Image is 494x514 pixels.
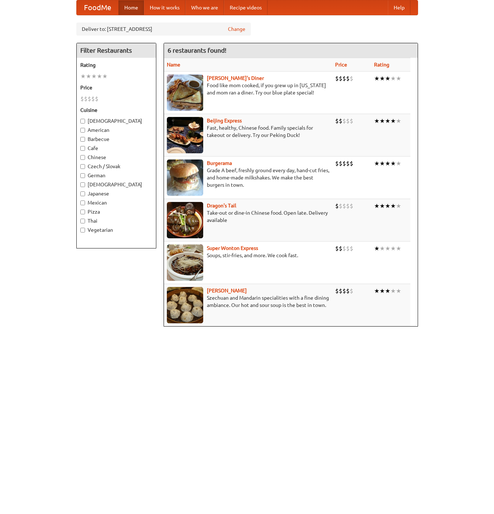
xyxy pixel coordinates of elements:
[80,95,84,103] li: $
[144,0,185,15] a: How it works
[80,181,152,188] label: [DEMOGRAPHIC_DATA]
[339,117,342,125] li: $
[379,117,385,125] li: ★
[342,244,346,252] li: $
[80,164,85,169] input: Czech / Slovak
[385,287,390,295] li: ★
[346,244,350,252] li: $
[80,210,85,214] input: Pizza
[80,163,152,170] label: Czech / Slovak
[339,159,342,167] li: $
[80,190,152,197] label: Japanese
[390,74,396,82] li: ★
[167,62,180,68] a: Name
[80,172,152,179] label: German
[80,228,85,232] input: Vegetarian
[185,0,224,15] a: Who we are
[80,199,152,206] label: Mexican
[80,146,85,151] input: Cafe
[388,0,410,15] a: Help
[385,159,390,167] li: ★
[350,74,353,82] li: $
[84,95,88,103] li: $
[80,226,152,234] label: Vegetarian
[167,287,203,323] img: shandong.jpg
[80,208,152,215] label: Pizza
[88,95,91,103] li: $
[207,118,242,124] a: Beijing Express
[80,201,85,205] input: Mexican
[224,0,268,15] a: Recipe videos
[374,244,379,252] li: ★
[167,117,203,153] img: beijing.jpg
[396,202,401,210] li: ★
[335,202,339,210] li: $
[335,287,339,295] li: $
[168,47,226,54] ng-pluralize: 6 restaurants found!
[385,244,390,252] li: ★
[379,159,385,167] li: ★
[350,244,353,252] li: $
[80,135,152,143] label: Barbecue
[91,72,97,80] li: ★
[374,62,389,68] a: Rating
[339,244,342,252] li: $
[374,202,379,210] li: ★
[396,159,401,167] li: ★
[91,95,95,103] li: $
[385,117,390,125] li: ★
[342,74,346,82] li: $
[80,117,152,125] label: [DEMOGRAPHIC_DATA]
[97,72,102,80] li: ★
[167,202,203,238] img: dragon.jpg
[350,159,353,167] li: $
[207,75,264,81] b: [PERSON_NAME]'s Diner
[346,74,350,82] li: $
[396,117,401,125] li: ★
[346,159,350,167] li: $
[350,117,353,125] li: $
[228,25,245,33] a: Change
[80,119,85,124] input: [DEMOGRAPHIC_DATA]
[342,287,346,295] li: $
[374,117,379,125] li: ★
[86,72,91,80] li: ★
[385,74,390,82] li: ★
[207,160,232,166] b: Burgerama
[80,173,85,178] input: German
[335,244,339,252] li: $
[80,106,152,114] h5: Cuisine
[76,23,251,36] div: Deliver to: [STREET_ADDRESS]
[80,155,85,160] input: Chinese
[374,159,379,167] li: ★
[167,124,329,139] p: Fast, healthy, Chinese food. Family specials for takeout or delivery. Try our Peking Duck!
[80,182,85,187] input: [DEMOGRAPHIC_DATA]
[335,74,339,82] li: $
[390,287,396,295] li: ★
[396,244,401,252] li: ★
[80,217,152,224] label: Thai
[167,167,329,189] p: Grade A beef, freshly ground every day, hand-cut fries, and home-made milkshakes. We make the bes...
[385,202,390,210] li: ★
[167,244,203,281] img: superwonton.jpg
[342,202,346,210] li: $
[80,72,86,80] li: ★
[346,287,350,295] li: $
[102,72,108,80] li: ★
[80,154,152,161] label: Chinese
[379,74,385,82] li: ★
[339,287,342,295] li: $
[80,191,85,196] input: Japanese
[379,244,385,252] li: ★
[390,202,396,210] li: ★
[390,244,396,252] li: ★
[167,74,203,111] img: sallys.jpg
[346,202,350,210] li: $
[207,288,247,294] a: [PERSON_NAME]
[335,159,339,167] li: $
[346,117,350,125] li: $
[207,245,258,251] a: Super Wonton Express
